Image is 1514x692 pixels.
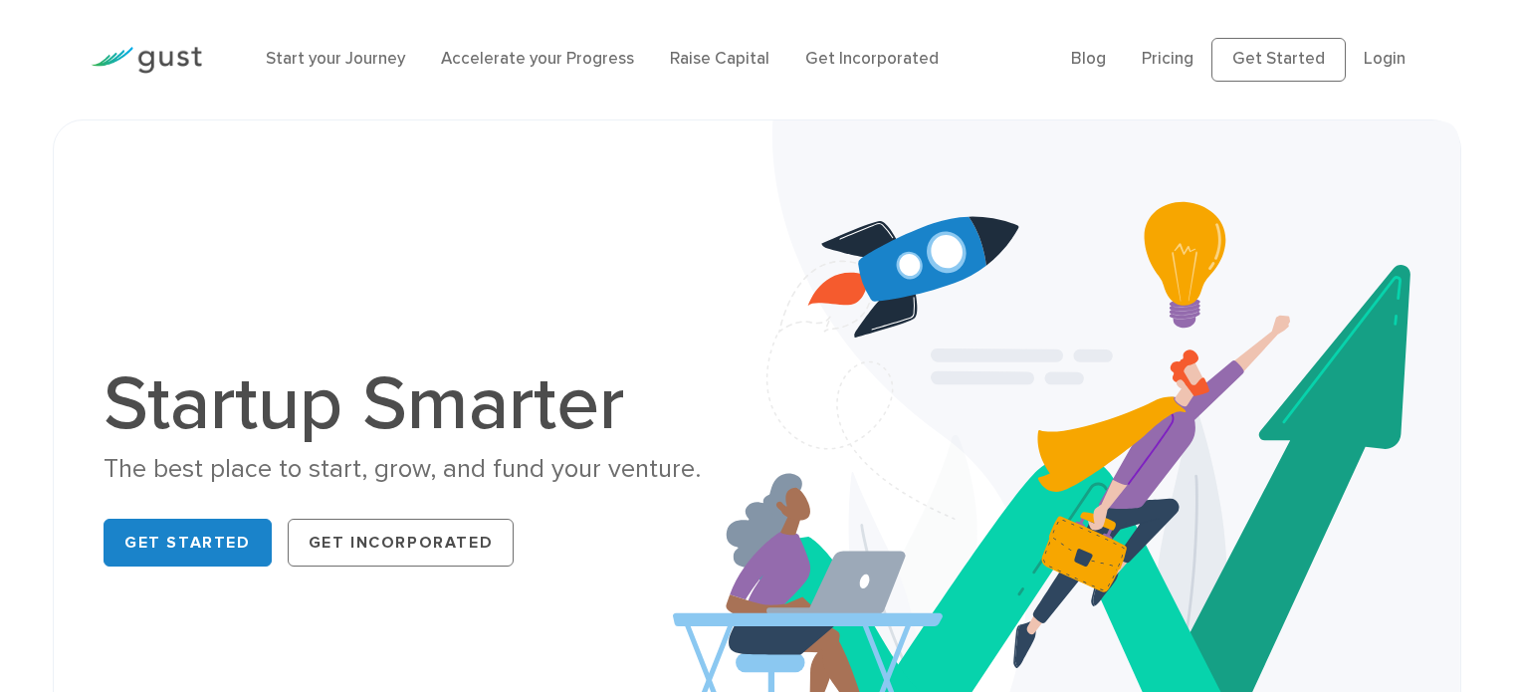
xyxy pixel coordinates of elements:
a: Get Incorporated [288,519,515,567]
div: The best place to start, grow, and fund your venture. [104,452,742,487]
a: Get Incorporated [805,49,939,69]
img: Gust Logo [91,47,202,74]
a: Get Started [104,519,272,567]
a: Accelerate your Progress [441,49,634,69]
a: Get Started [1211,38,1346,82]
a: Pricing [1142,49,1193,69]
a: Raise Capital [670,49,769,69]
a: Start your Journey [266,49,405,69]
a: Blog [1071,49,1106,69]
a: Login [1364,49,1406,69]
h1: Startup Smarter [104,366,742,442]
